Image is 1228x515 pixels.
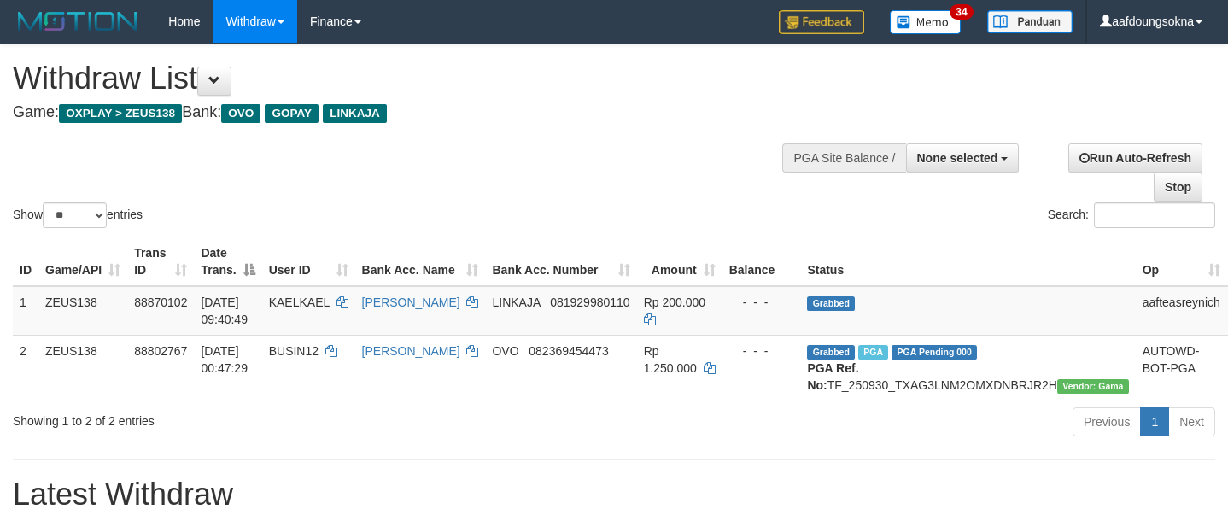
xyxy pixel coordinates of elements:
a: [PERSON_NAME] [362,296,460,309]
th: Bank Acc. Name: activate to sort column ascending [355,237,486,286]
span: Grabbed [807,296,855,311]
th: User ID: activate to sort column ascending [262,237,355,286]
span: Marked by aafsreyleap [858,345,888,360]
td: 2 [13,335,38,401]
span: BUSIN12 [269,344,319,358]
a: Run Auto-Refresh [1068,143,1202,173]
h1: Withdraw List [13,61,802,96]
th: Trans ID: activate to sort column ascending [127,237,194,286]
button: None selected [906,143,1020,173]
td: ZEUS138 [38,335,127,401]
select: Showentries [43,202,107,228]
span: OVO [492,344,518,358]
span: Rp 200.000 [644,296,705,309]
a: 1 [1140,407,1169,436]
th: Op: activate to sort column ascending [1136,237,1227,286]
a: [PERSON_NAME] [362,344,460,358]
img: panduan.png [987,10,1073,33]
span: Copy 082369454473 to clipboard [529,344,608,358]
a: Stop [1154,173,1202,202]
span: OVO [221,104,260,123]
span: LINKAJA [492,296,540,309]
input: Search: [1094,202,1215,228]
span: Grabbed [807,345,855,360]
span: LINKAJA [323,104,387,123]
h1: Latest Withdraw [13,477,1215,512]
th: Game/API: activate to sort column ascending [38,237,127,286]
span: None selected [917,151,998,165]
th: ID [13,237,38,286]
td: 1 [13,286,38,336]
span: [DATE] 09:40:49 [201,296,248,326]
img: MOTION_logo.png [13,9,143,34]
img: Button%20Memo.svg [890,10,962,34]
th: Bank Acc. Number: activate to sort column ascending [485,237,636,286]
h4: Game: Bank: [13,104,802,121]
th: Status [800,237,1135,286]
span: PGA Pending [892,345,977,360]
span: KAELKAEL [269,296,330,309]
a: Next [1168,407,1215,436]
td: AUTOWD-BOT-PGA [1136,335,1227,401]
span: OXPLAY > ZEUS138 [59,104,182,123]
span: 34 [950,4,973,20]
th: Amount: activate to sort column ascending [637,237,722,286]
th: Balance [722,237,801,286]
div: - - - [729,342,794,360]
span: Copy 081929980110 to clipboard [550,296,629,309]
td: ZEUS138 [38,286,127,336]
td: TF_250930_TXAG3LNM2OMXDNBRJR2H [800,335,1135,401]
div: Showing 1 to 2 of 2 entries [13,406,499,430]
span: 88802767 [134,344,187,358]
td: aafteasreynich [1136,286,1227,336]
div: - - - [729,294,794,311]
span: 88870102 [134,296,187,309]
span: [DATE] 00:47:29 [201,344,248,375]
th: Date Trans.: activate to sort column descending [194,237,261,286]
span: Rp 1.250.000 [644,344,697,375]
a: Previous [1073,407,1141,436]
label: Search: [1048,202,1215,228]
span: GOPAY [265,104,319,123]
span: Vendor URL: https://trx31.1velocity.biz [1057,379,1129,394]
img: Feedback.jpg [779,10,864,34]
b: PGA Ref. No: [807,361,858,392]
label: Show entries [13,202,143,228]
div: PGA Site Balance / [782,143,905,173]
